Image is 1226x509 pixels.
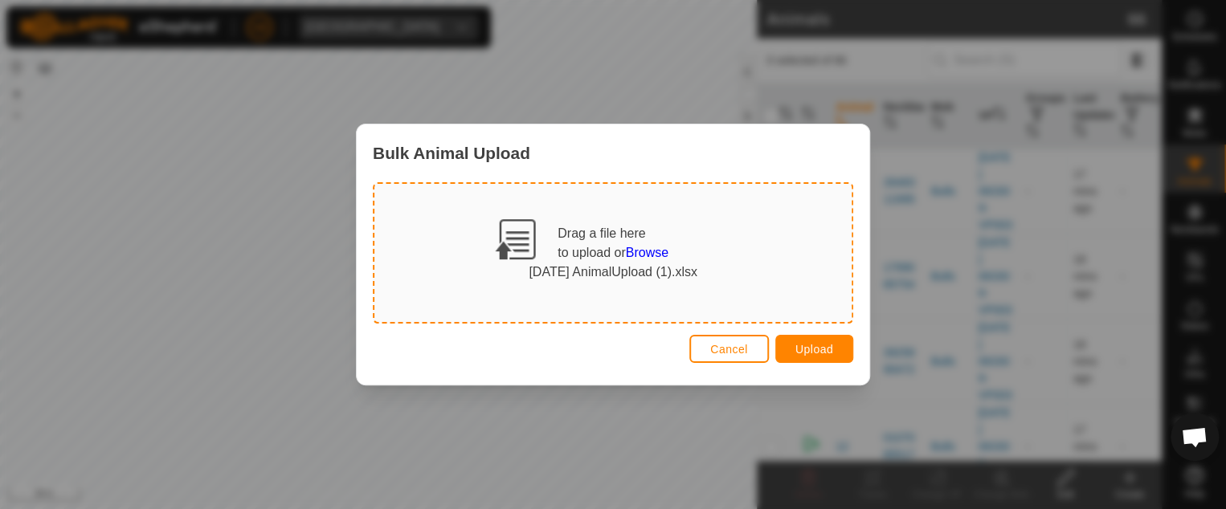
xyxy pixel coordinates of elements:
span: Upload [795,343,833,356]
span: Cancel [710,343,748,356]
div: Drag a file here [558,224,668,263]
button: Upload [775,335,853,363]
div: [DATE] AnimalUpload (1).xlsx [415,263,811,282]
span: Bulk Animal Upload [373,140,530,165]
div: to upload or [558,243,668,263]
span: Browse [626,246,668,259]
a: Open chat [1171,413,1219,461]
button: Cancel [689,335,769,363]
